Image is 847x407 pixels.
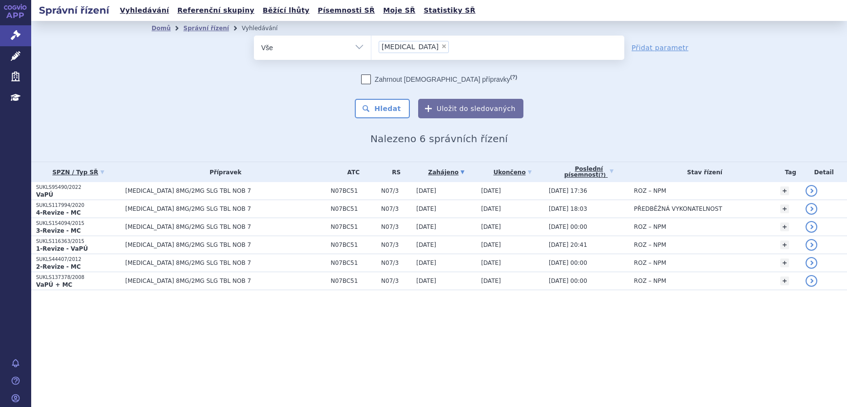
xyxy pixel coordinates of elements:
span: ROZ – NPM [634,241,666,248]
a: Poslednípísemnost(?) [549,162,629,182]
p: SUKLS154094/2015 [36,220,120,227]
span: [MEDICAL_DATA] [382,43,439,50]
a: Referenční skupiny [174,4,257,17]
span: [DATE] [416,277,436,284]
p: SUKLS116363/2015 [36,238,120,245]
a: + [780,277,789,285]
span: N07/3 [381,205,411,212]
span: [DATE] [416,241,436,248]
p: SUKLS137378/2008 [36,274,120,281]
strong: 1-Revize - VaPÚ [36,245,88,252]
button: Hledat [355,99,410,118]
a: Přidat parametr [632,43,689,53]
input: [MEDICAL_DATA] [452,40,457,53]
span: [MEDICAL_DATA] 8MG/2MG SLG TBL NOB 7 [125,205,326,212]
a: detail [806,257,817,269]
span: [DATE] 20:41 [549,241,587,248]
span: Nalezeno 6 správních řízení [370,133,508,145]
a: Domů [152,25,171,32]
span: [MEDICAL_DATA] 8MG/2MG SLG TBL NOB 7 [125,223,326,230]
a: detail [806,221,817,233]
span: [MEDICAL_DATA] 8MG/2MG SLG TBL NOB 7 [125,187,326,194]
span: N07/3 [381,187,411,194]
span: [DATE] 00:00 [549,223,587,230]
button: Uložit do sledovaných [418,99,523,118]
span: [MEDICAL_DATA] 8MG/2MG SLG TBL NOB 7 [125,241,326,248]
span: N07/3 [381,277,411,284]
a: Vyhledávání [117,4,172,17]
strong: 4-Revize - MC [36,209,81,216]
strong: VaPÚ + MC [36,281,72,288]
span: N07/3 [381,241,411,248]
label: Zahrnout [DEMOGRAPHIC_DATA] přípravky [361,74,517,84]
p: SUKLS95490/2022 [36,184,120,191]
th: Stav řízení [629,162,775,182]
a: SPZN / Typ SŘ [36,166,120,179]
p: SUKLS117994/2020 [36,202,120,209]
span: [DATE] 00:00 [549,277,587,284]
a: + [780,222,789,231]
span: N07BC51 [330,205,376,212]
span: [DATE] [416,205,436,212]
abbr: (?) [598,172,606,178]
span: [DATE] 18:03 [549,205,587,212]
a: Moje SŘ [380,4,418,17]
strong: 3-Revize - MC [36,227,81,234]
a: Ukončeno [481,166,544,179]
span: [DATE] [481,187,501,194]
span: N07BC51 [330,259,376,266]
span: [DATE] 17:36 [549,187,587,194]
span: [DATE] [416,223,436,230]
abbr: (?) [510,74,517,80]
span: [DATE] [481,277,501,284]
a: Statistiky SŘ [421,4,478,17]
th: Detail [801,162,847,182]
strong: VaPÚ [36,191,53,198]
th: RS [376,162,411,182]
a: + [780,240,789,249]
a: detail [806,185,817,197]
span: N07BC51 [330,277,376,284]
span: [MEDICAL_DATA] 8MG/2MG SLG TBL NOB 7 [125,277,326,284]
span: N07/3 [381,259,411,266]
p: SUKLS44407/2012 [36,256,120,263]
span: ROZ – NPM [634,277,666,284]
span: N07BC51 [330,241,376,248]
span: [DATE] [481,223,501,230]
span: [DATE] [416,259,436,266]
a: Správní řízení [183,25,229,32]
a: Písemnosti SŘ [315,4,378,17]
span: ROZ – NPM [634,259,666,266]
a: + [780,204,789,213]
a: Zahájeno [416,166,476,179]
strong: 2-Revize - MC [36,263,81,270]
span: N07BC51 [330,187,376,194]
a: detail [806,275,817,287]
span: [DATE] 00:00 [549,259,587,266]
span: [DATE] [481,205,501,212]
span: N07/3 [381,223,411,230]
span: [MEDICAL_DATA] 8MG/2MG SLG TBL NOB 7 [125,259,326,266]
span: [DATE] [481,241,501,248]
span: PŘEDBĚŽNÁ VYKONATELNOST [634,205,722,212]
th: Tag [775,162,801,182]
span: [DATE] [481,259,501,266]
span: N07BC51 [330,223,376,230]
span: × [441,43,447,49]
li: Vyhledávání [242,21,290,36]
span: [DATE] [416,187,436,194]
h2: Správní řízení [31,3,117,17]
th: Přípravek [120,162,326,182]
a: Běžící lhůty [260,4,312,17]
th: ATC [326,162,376,182]
span: ROZ – NPM [634,223,666,230]
a: detail [806,239,817,251]
span: ROZ – NPM [634,187,666,194]
a: detail [806,203,817,215]
a: + [780,186,789,195]
a: + [780,259,789,267]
